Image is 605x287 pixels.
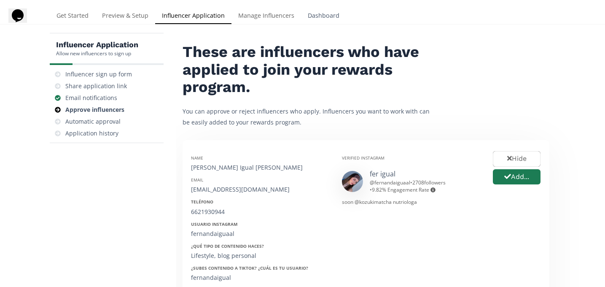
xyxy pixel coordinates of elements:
[412,179,446,186] span: 2708 followers
[493,169,540,185] button: Add...
[372,186,436,193] span: 9.82 % Engagement Rate
[65,129,118,138] div: Application history
[191,177,329,183] div: Email
[50,8,95,25] a: Get Started
[191,221,237,227] strong: Usuario Instagram
[191,265,308,271] strong: ¿Subes contenido a Tiktok? ¿Cuál es tu usuario?
[65,106,124,114] div: Approve influencers
[95,8,155,25] a: Preview & Setup
[342,171,363,192] img: 542288074_18091617283685505_9209405125992670484_n.jpg
[65,82,127,90] div: Share application link
[370,169,395,179] a: fer igual
[191,273,329,282] div: fernandaigual
[370,179,480,193] div: @ fernandaiguaal • •
[191,252,329,260] div: Lifestyle, blog personal
[231,8,301,25] a: Manage Influencers
[342,155,480,161] div: Verified Instagram
[65,117,121,126] div: Automatic approval
[56,50,138,57] div: Allow new influencers to sign up
[301,8,346,25] a: Dashboard
[191,243,264,249] strong: ¿Qué tipo de contenido haces?
[191,199,213,205] strong: Teléfono
[191,230,329,238] div: fernandaiguaal
[155,8,231,25] a: Influencer Application
[56,40,138,50] h5: Influencer Application
[8,8,35,34] iframe: chat widget
[191,208,329,216] div: 6621930944
[65,94,117,102] div: Email notifications
[493,151,540,167] button: Hide
[191,185,329,194] div: [EMAIL_ADDRESS][DOMAIN_NAME]
[183,106,436,127] p: You can approve or reject influencers who apply. Influencers you want to work with can be easily ...
[183,43,436,96] h2: These are influencers who have applied to join your rewards program.
[191,163,329,172] div: [PERSON_NAME] Igual [PERSON_NAME]
[65,70,132,79] div: Influencer sign up form
[342,198,480,206] div: soon @kozukimatcha nutriologa
[191,155,329,161] div: Name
